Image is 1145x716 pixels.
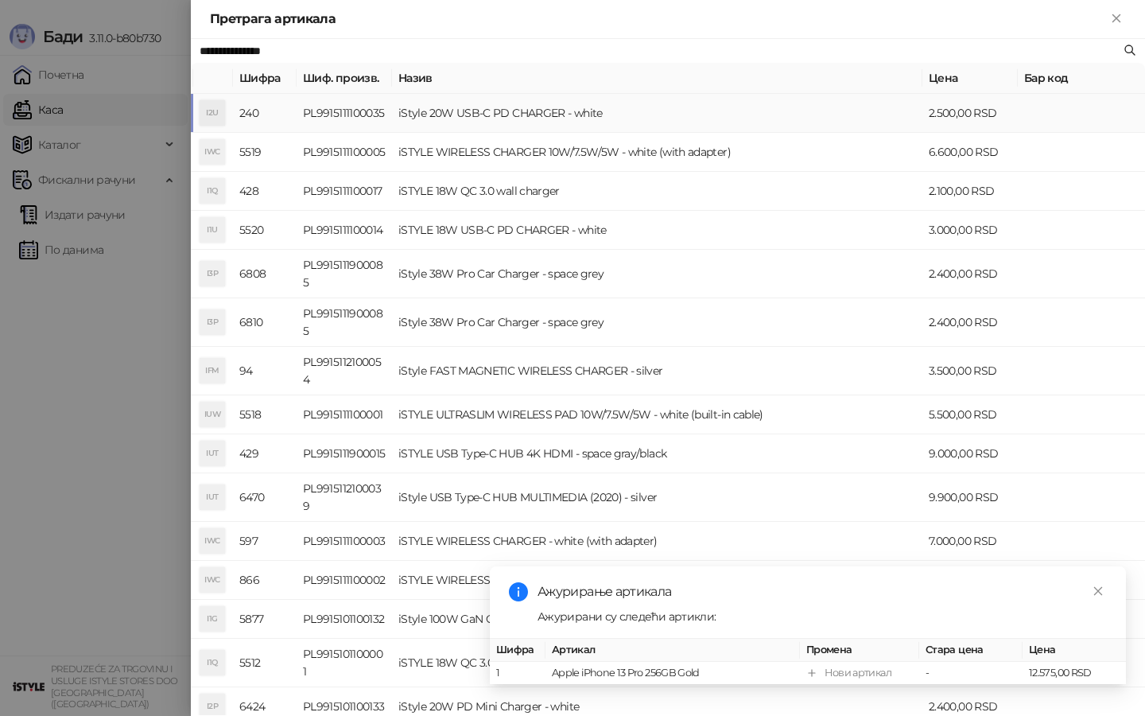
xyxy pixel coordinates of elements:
td: 429 [233,434,297,473]
div: IUT [200,484,225,510]
td: 597 [233,522,297,561]
button: Close [1107,10,1126,29]
th: Шифра [233,63,297,94]
td: iStyle USB Type-C HUB MULTIMEDIA (2020) - silver [392,473,922,522]
td: 5512 [233,639,297,687]
th: Артикал [545,639,800,662]
td: PL9915112100054 [297,347,392,395]
td: iSTYLE 18W QC 3.0 wall charger [392,172,922,211]
td: 2.400,00 RSD [922,250,1018,298]
td: 428 [233,172,297,211]
div: I1Q [200,650,225,675]
div: I3P [200,261,225,286]
div: IWC [200,567,225,593]
td: iStyle 20W USB-C PD CHARGER - white [392,94,922,133]
div: I1G [200,606,225,632]
td: 7.000,00 RSD [922,561,1018,600]
td: PL9915111100017 [297,172,392,211]
div: Нови артикал [825,665,891,681]
a: Close [1089,582,1107,600]
div: I2U [200,100,225,126]
th: Назив [392,63,922,94]
td: iSTYLE 18W USB-C PD CHARGER - white [392,211,922,250]
td: 12.575,00 RSD [1023,662,1126,685]
td: 6.600,00 RSD [922,133,1018,172]
td: 240 [233,94,297,133]
span: info-circle [509,582,528,601]
th: Цена [922,63,1018,94]
td: PL9915101100132 [297,600,392,639]
td: PL9915112100039 [297,473,392,522]
td: PL9915111100035 [297,94,392,133]
th: Цена [1023,639,1126,662]
td: PL9915101100001 [297,639,392,687]
th: Шифра [490,639,545,662]
td: 5.500,00 RSD [922,395,1018,434]
td: PL9915111100001 [297,395,392,434]
td: 1 [490,662,545,685]
div: IUT [200,441,225,466]
td: 9.000,00 RSD [922,434,1018,473]
td: iSTYLE WIRELESS CHARGER - white (with adapter) [392,561,922,600]
td: 94 [233,347,297,395]
div: IWC [200,528,225,554]
td: 2.500,00 RSD [922,94,1018,133]
td: iSTYLE USB Type-C HUB 4K HDMI - space gray/black [392,434,922,473]
div: I1Q [200,178,225,204]
td: 2.100,00 RSD [922,172,1018,211]
td: iSTYLE WIRELESS CHARGER - white (with adapter) [392,522,922,561]
th: Бар код [1018,63,1145,94]
td: 7.000,00 RSD [922,522,1018,561]
td: PL9915111100002 [297,561,392,600]
td: PL9915111100014 [297,211,392,250]
th: Шиф. произв. [297,63,392,94]
div: IWC [200,139,225,165]
td: 6810 [233,298,297,347]
td: 866 [233,561,297,600]
td: iStyle FAST MAGNETIC WIRELESS CHARGER - silver [392,347,922,395]
td: 3.000,00 RSD [922,211,1018,250]
td: 5518 [233,395,297,434]
td: iStyle 38W Pro Car Charger - space grey [392,298,922,347]
div: Претрага артикала [210,10,1107,29]
td: iStyle 38W Pro Car Charger - space grey [392,250,922,298]
div: Ажурирани су следећи артикли: [538,608,1107,625]
th: Промена [800,639,919,662]
td: 5877 [233,600,297,639]
td: PL9915111900015 [297,434,392,473]
td: Apple iPhone 13 Pro 256GB Gold [545,662,800,685]
td: 2.400,00 RSD [922,298,1018,347]
td: 5520 [233,211,297,250]
td: 9.900,00 RSD [922,473,1018,522]
div: Ажурирање артикала [538,582,1107,601]
td: iSTYLE WIRELESS CHARGER 10W/7.5W/5W - white (with adapter) [392,133,922,172]
td: PL9915111900085 [297,298,392,347]
td: 6470 [233,473,297,522]
td: iStyle 100W GaN Charger - white [392,600,922,639]
td: iSTYLE ULTRASLIM WIRELESS PAD 10W/7.5W/5W - white (built-in cable) [392,395,922,434]
td: iSTYLE 18W QC 3.0 CHARGER - white [392,639,922,687]
div: I3P [200,309,225,335]
td: PL9915111100003 [297,522,392,561]
td: 6808 [233,250,297,298]
div: I1U [200,217,225,243]
td: 3.500,00 RSD [922,347,1018,395]
td: PL9915111100005 [297,133,392,172]
td: - [919,662,1023,685]
div: IFM [200,358,225,383]
td: PL9915111900085 [297,250,392,298]
th: Стара цена [919,639,1023,662]
span: close [1093,586,1104,597]
td: 5519 [233,133,297,172]
div: IUW [200,402,225,427]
